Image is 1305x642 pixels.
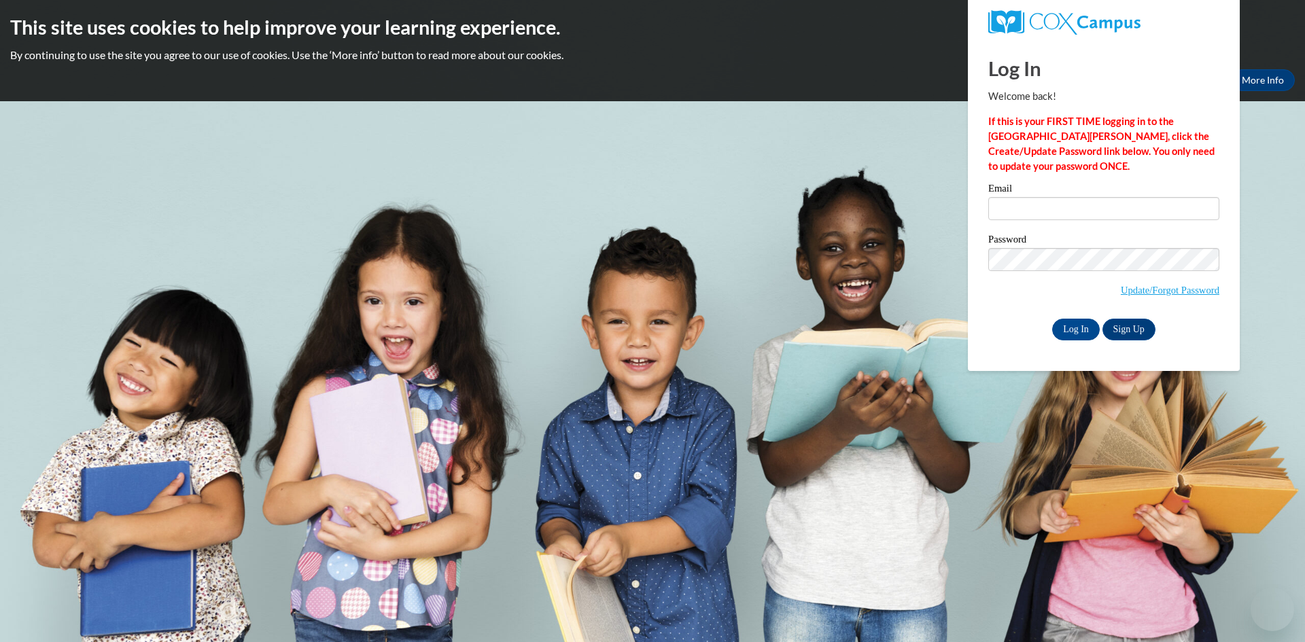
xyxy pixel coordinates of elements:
[10,48,1295,63] p: By continuing to use the site you agree to our use of cookies. Use the ‘More info’ button to read...
[988,234,1219,248] label: Password
[988,54,1219,82] h1: Log In
[988,89,1219,104] p: Welcome back!
[1102,319,1155,340] a: Sign Up
[988,10,1141,35] img: COX Campus
[1251,588,1294,631] iframe: Button to launch messaging window
[10,14,1295,41] h2: This site uses cookies to help improve your learning experience.
[1121,285,1219,296] a: Update/Forgot Password
[1231,69,1295,91] a: More Info
[1052,319,1100,340] input: Log In
[988,115,1215,172] strong: If this is your FIRST TIME logging in to the [GEOGRAPHIC_DATA][PERSON_NAME], click the Create/Upd...
[988,10,1219,35] a: COX Campus
[988,183,1219,197] label: Email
